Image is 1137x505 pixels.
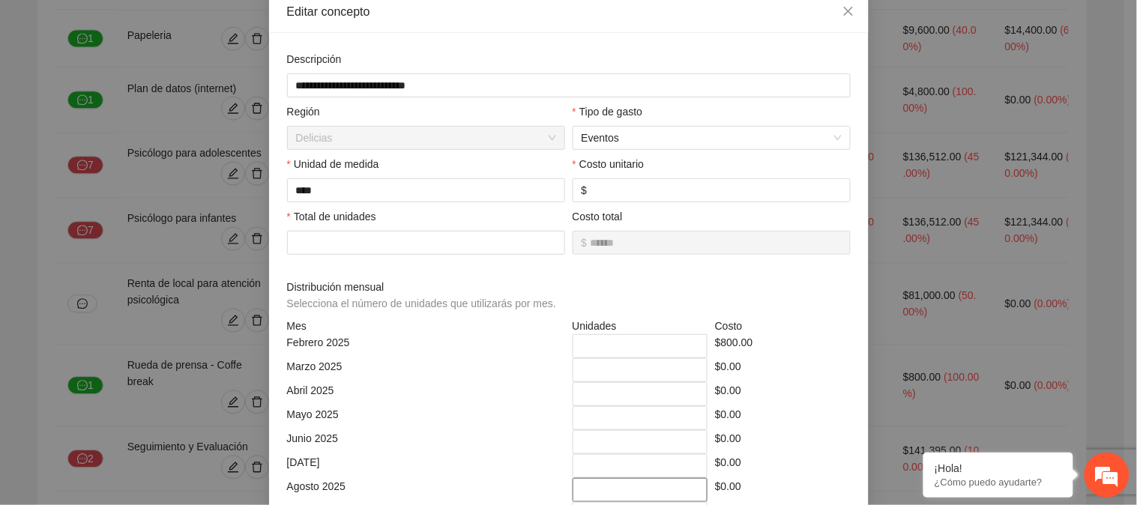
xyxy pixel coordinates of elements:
span: Delicias [296,127,556,149]
span: close [842,5,854,17]
div: $0.00 [711,478,854,502]
div: Agosto 2025 [283,478,569,502]
div: Costo [711,318,854,334]
div: $0.00 [711,358,854,382]
div: $0.00 [711,382,854,406]
div: Mayo 2025 [283,406,569,430]
label: Unidad de medida [287,156,379,172]
p: ¿Cómo puedo ayudarte? [935,477,1062,488]
div: Marzo 2025 [283,358,569,382]
span: $ [582,235,588,251]
div: $0.00 [711,430,854,454]
textarea: Escriba su mensaje y pulse “Intro” [7,342,286,394]
div: ¡Hola! [935,462,1062,474]
div: Febrero 2025 [283,334,569,358]
div: Mes [283,318,569,334]
label: Descripción [287,51,342,67]
label: Tipo de gasto [573,103,643,120]
div: [DATE] [283,454,569,478]
span: Selecciona el número de unidades que utilizarás por mes. [287,297,557,309]
span: $ [582,182,588,199]
span: Estamos en línea. [87,166,207,318]
span: Eventos [582,127,842,149]
span: Distribución mensual [287,279,562,312]
label: Costo total [573,208,623,225]
div: Minimizar ventana de chat en vivo [246,7,282,43]
label: Total de unidades [287,208,376,225]
div: $0.00 [711,454,854,478]
div: $0.00 [711,406,854,430]
div: Unidades [569,318,712,334]
div: $800.00 [711,334,854,358]
div: Junio 2025 [283,430,569,454]
div: Editar concepto [287,4,851,20]
label: Región [287,103,320,120]
div: Abril 2025 [283,382,569,406]
div: Chatee con nosotros ahora [78,76,252,96]
label: Costo unitario [573,156,645,172]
